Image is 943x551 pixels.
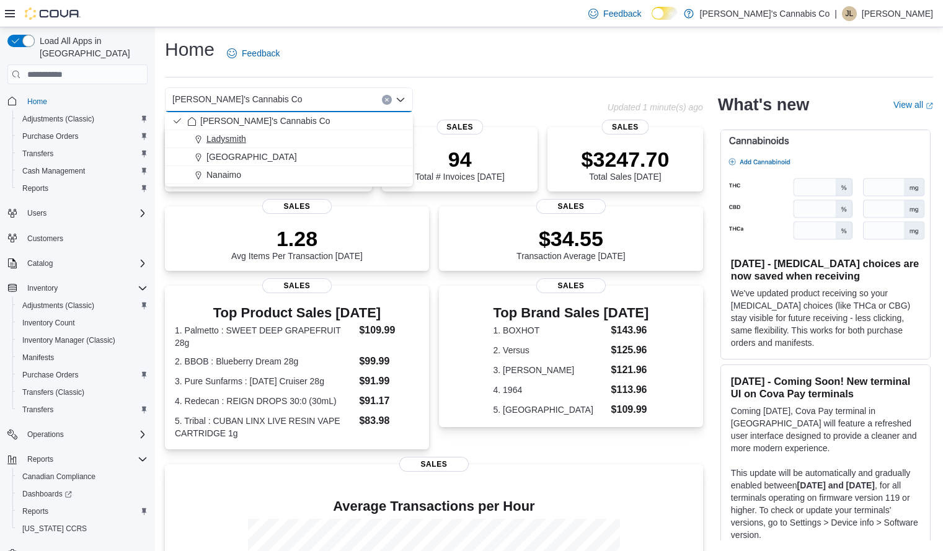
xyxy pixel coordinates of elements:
[231,226,363,251] p: 1.28
[611,323,649,338] dd: $143.96
[611,363,649,377] dd: $121.96
[359,354,418,369] dd: $99.99
[12,297,153,314] button: Adjustments (Classic)
[12,485,153,503] a: Dashboards
[582,147,670,172] p: $3247.70
[22,427,148,442] span: Operations
[718,95,809,115] h2: What's new
[583,1,646,26] a: Feedback
[12,180,153,197] button: Reports
[22,489,72,499] span: Dashboards
[22,452,148,467] span: Reports
[494,306,649,320] h3: Top Brand Sales [DATE]
[731,257,920,282] h3: [DATE] - [MEDICAL_DATA] choices are now saved when receiving
[494,384,606,396] dt: 4. 1964
[12,401,153,418] button: Transfers
[2,426,153,443] button: Operations
[12,128,153,145] button: Purchase Orders
[396,95,405,105] button: Close list of options
[17,164,148,179] span: Cash Management
[2,92,153,110] button: Home
[22,370,79,380] span: Purchase Orders
[2,229,153,247] button: Customers
[893,100,933,110] a: View allExternal link
[731,287,920,349] p: We've updated product receiving so your [MEDICAL_DATA] choices (like THCa or CBG) stay visible fo...
[27,283,58,293] span: Inventory
[22,335,115,345] span: Inventory Manager (Classic)
[222,41,285,66] a: Feedback
[494,324,606,337] dt: 1. BOXHOT
[12,520,153,537] button: [US_STATE] CCRS
[22,206,51,221] button: Users
[17,298,99,313] a: Adjustments (Classic)
[582,147,670,182] div: Total Sales [DATE]
[12,145,153,162] button: Transfers
[842,6,857,21] div: Jennifer Lacasse
[611,382,649,397] dd: $113.96
[17,402,148,417] span: Transfers
[175,395,354,407] dt: 4. Redecan : REIGN DROPS 30:0 (30mL)
[22,231,148,246] span: Customers
[17,146,58,161] a: Transfers
[206,169,241,181] span: Nanaimo
[27,208,46,218] span: Users
[27,258,53,268] span: Catalog
[22,506,48,516] span: Reports
[17,368,148,382] span: Purchase Orders
[206,133,246,145] span: Ladysmith
[231,226,363,261] div: Avg Items Per Transaction [DATE]
[22,94,52,109] a: Home
[17,385,148,400] span: Transfers (Classic)
[12,503,153,520] button: Reports
[22,301,94,311] span: Adjustments (Classic)
[12,332,153,349] button: Inventory Manager (Classic)
[2,280,153,297] button: Inventory
[608,102,703,112] p: Updated 1 minute(s) ago
[22,387,84,397] span: Transfers (Classic)
[602,120,649,134] span: Sales
[2,451,153,468] button: Reports
[22,149,53,159] span: Transfers
[731,375,920,400] h3: [DATE] - Coming Soon! New terminal UI on Cova Pay terminals
[22,183,48,193] span: Reports
[17,164,90,179] a: Cash Management
[17,521,148,536] span: Washington CCRS
[22,114,94,124] span: Adjustments (Classic)
[2,255,153,272] button: Catalog
[17,385,89,400] a: Transfers (Classic)
[17,129,84,144] a: Purchase Orders
[262,199,332,214] span: Sales
[22,93,148,108] span: Home
[359,394,418,408] dd: $91.17
[175,375,354,387] dt: 3. Pure Sunfarms : [DATE] Cruiser 28g
[17,315,148,330] span: Inventory Count
[22,452,58,467] button: Reports
[22,166,85,176] span: Cash Management
[603,7,641,20] span: Feedback
[516,226,626,261] div: Transaction Average [DATE]
[516,226,626,251] p: $34.55
[22,256,58,271] button: Catalog
[17,333,120,348] a: Inventory Manager (Classic)
[22,256,148,271] span: Catalog
[536,278,606,293] span: Sales
[175,355,354,368] dt: 2. BBOB : Blueberry Dream 28g
[22,405,53,415] span: Transfers
[165,112,413,130] button: [PERSON_NAME]'s Cannabis Co
[165,112,413,184] div: Choose from the following options
[17,315,80,330] a: Inventory Count
[700,6,830,21] p: [PERSON_NAME]'s Cannabis Co
[27,234,63,244] span: Customers
[382,95,392,105] button: Clear input
[22,472,95,482] span: Canadian Compliance
[17,504,53,519] a: Reports
[22,206,148,221] span: Users
[17,112,99,126] a: Adjustments (Classic)
[2,205,153,222] button: Users
[359,413,418,428] dd: $83.98
[22,281,63,296] button: Inventory
[17,469,100,484] a: Canadian Compliance
[17,402,58,417] a: Transfers
[731,405,920,454] p: Coming [DATE], Cova Pay terminal in [GEOGRAPHIC_DATA] will feature a refreshed user interface des...
[652,7,678,20] input: Dark Mode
